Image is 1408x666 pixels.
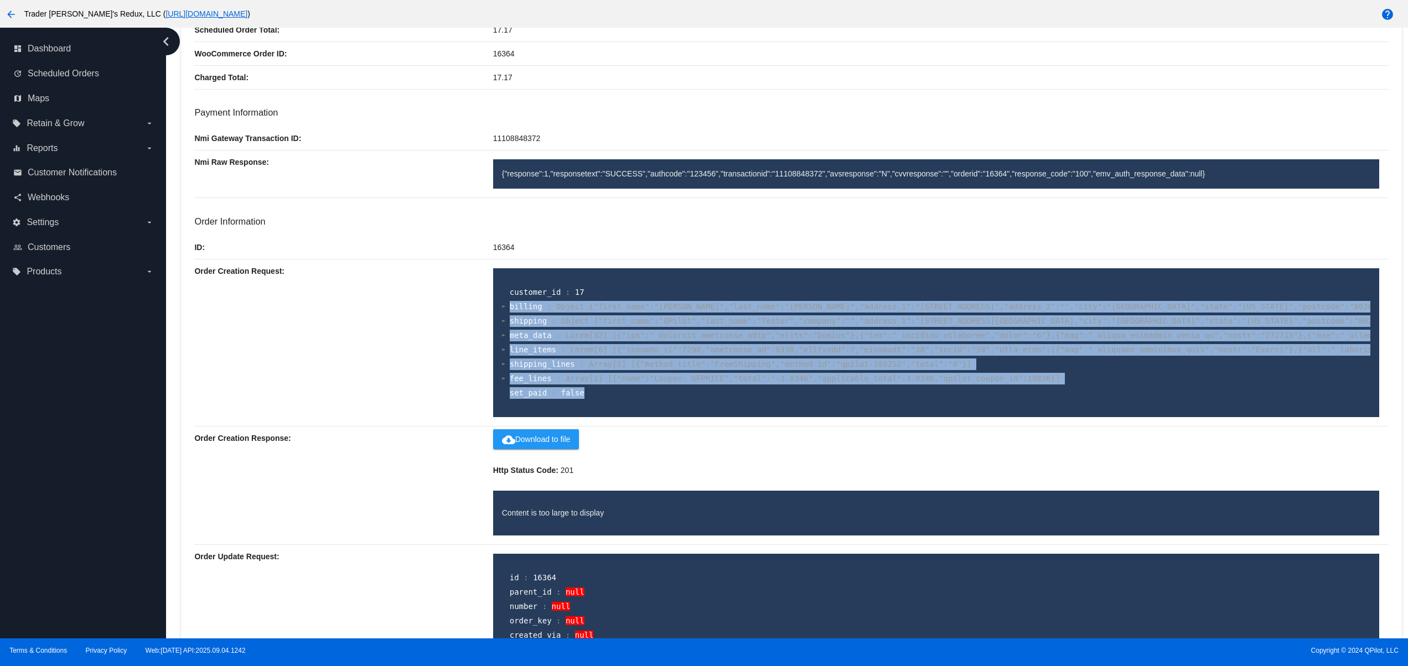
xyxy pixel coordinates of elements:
[493,466,558,475] strong: Http Status Code:
[579,360,584,368] span: :
[510,388,547,397] span: set_paid
[28,44,71,54] span: Dashboard
[4,8,18,21] mat-icon: arrow_back
[13,40,154,58] a: dashboard Dashboard
[27,217,59,227] span: Settings
[510,316,547,325] span: shipping
[13,94,22,103] i: map
[510,616,552,625] span: order_key
[157,33,175,50] i: chevron_left
[194,150,493,174] p: Nmi Raw Response:
[556,331,561,340] span: :
[533,573,556,582] span: 16364
[194,107,1388,118] h3: Payment Information
[145,218,154,227] i: arrow_drop_down
[194,259,493,283] p: Order Creation Request:
[13,238,154,256] a: people_outline Customers
[13,164,154,181] a: email Customer Notifications
[12,144,21,153] i: equalizer
[13,44,22,53] i: dashboard
[566,587,584,596] span: null
[146,647,246,654] a: Web:[DATE] API:2025.09.04.1242
[566,288,570,296] span: :
[510,374,552,383] span: fee_lines
[542,602,547,611] span: :
[86,647,127,654] a: Privacy Policy
[13,189,154,206] a: share Webhooks
[561,466,573,475] span: 201
[502,433,515,446] mat-icon: cloud_download
[194,216,1388,227] h3: Order Information
[566,374,1060,383] span: Array[1] [{"name":"Coupon: GFPRICE","total":"-3.8346","applicable_total":3.8346,"qpilot_coupon_id...
[493,134,541,143] span: 11108848372
[145,267,154,276] i: arrow_drop_down
[27,143,58,153] span: Reports
[28,168,117,178] span: Customer Notifications
[24,9,250,18] span: Trader [PERSON_NAME]'s Redux, LLC ( )
[493,73,513,82] span: 17.17
[28,192,69,202] span: Webhooks
[566,631,570,639] span: :
[194,545,493,568] p: Order Update Request:
[194,426,493,450] p: Order Creation Response:
[510,288,561,296] span: customer_id
[13,65,154,82] a: update Scheduled Orders
[561,388,584,397] span: false
[510,631,561,639] span: created_via
[194,66,493,89] p: Charged Total:
[12,267,21,276] i: local_offer
[510,302,542,311] span: billing
[547,302,551,311] span: :
[194,127,493,150] p: Nmi Gateway Transaction ID:
[27,267,61,277] span: Products
[13,193,22,202] i: share
[12,218,21,227] i: settings
[510,573,519,582] span: id
[28,93,49,103] span: Maps
[28,242,70,252] span: Customers
[552,388,556,397] span: :
[713,647,1399,654] span: Copyright © 2024 QPilot, LLC
[194,18,493,41] p: Scheduled Order Total:
[145,144,154,153] i: arrow_drop_down
[561,345,565,354] span: :
[502,435,571,444] span: Download to file
[13,90,154,107] a: map Maps
[589,360,971,368] span: Array[1] [{"method_title":"FreeShipping","method_id":"qpilot-185252","total":"0"}]
[510,587,552,596] span: parent_id
[13,69,22,78] i: update
[194,42,493,65] p: WooCommerce Order ID:
[13,168,22,177] i: email
[510,345,556,354] span: line_items
[493,49,515,58] span: 16364
[510,602,538,611] span: number
[1381,8,1394,21] mat-icon: help
[493,243,515,252] span: 16364
[556,587,561,596] span: :
[502,168,1370,180] p: {"response":1,"responsetext":"SUCCESS","authcode":"123456","transactionid":"11108848372","avsresp...
[556,374,561,383] span: :
[165,9,247,18] a: [URL][DOMAIN_NAME]
[9,647,67,654] a: Terms & Conditions
[510,360,575,368] span: shipping_lines
[28,69,99,79] span: Scheduled Orders
[552,316,556,325] span: :
[552,602,571,611] span: null
[13,243,22,252] i: people_outline
[27,118,84,128] span: Retain & Grow
[575,631,594,639] span: null
[493,25,513,34] span: 17.17
[524,573,528,582] span: :
[556,616,561,625] span: :
[566,616,584,625] span: null
[194,236,493,259] p: ID:
[145,119,154,128] i: arrow_drop_down
[12,119,21,128] i: local_offer
[510,331,552,340] span: meta_data
[575,288,584,296] span: 17
[502,507,1370,519] p: Content is too large to display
